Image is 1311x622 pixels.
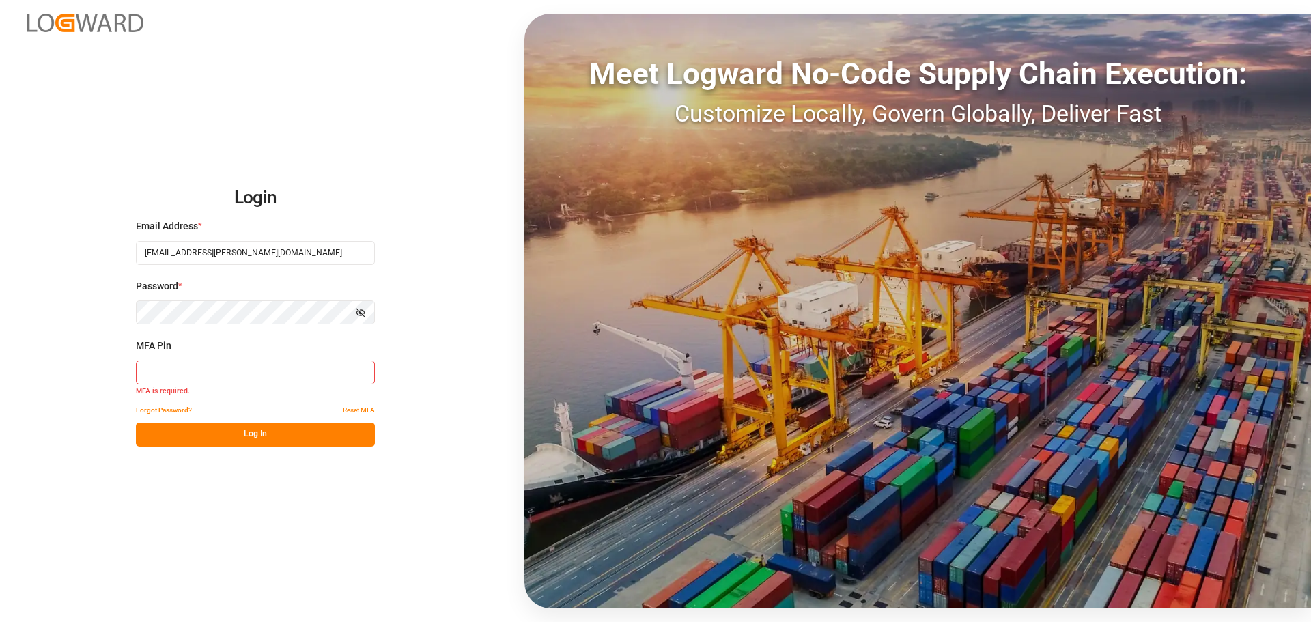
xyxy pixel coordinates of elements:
span: Password [136,279,178,294]
button: Reset MFA [343,399,375,423]
input: Enter your email [136,241,375,265]
span: Email Address [136,219,198,234]
div: Meet Logward No-Code Supply Chain Execution: [524,51,1311,96]
img: Logward_new_orange.png [27,14,143,32]
span: MFA Pin [136,339,171,353]
div: Customize Locally, Govern Globally, Deliver Fast [524,96,1311,131]
h2: Login [136,176,375,220]
button: Forgot Password? [136,399,192,423]
small: MFA is required. [136,386,375,399]
button: Log In [136,423,375,447]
